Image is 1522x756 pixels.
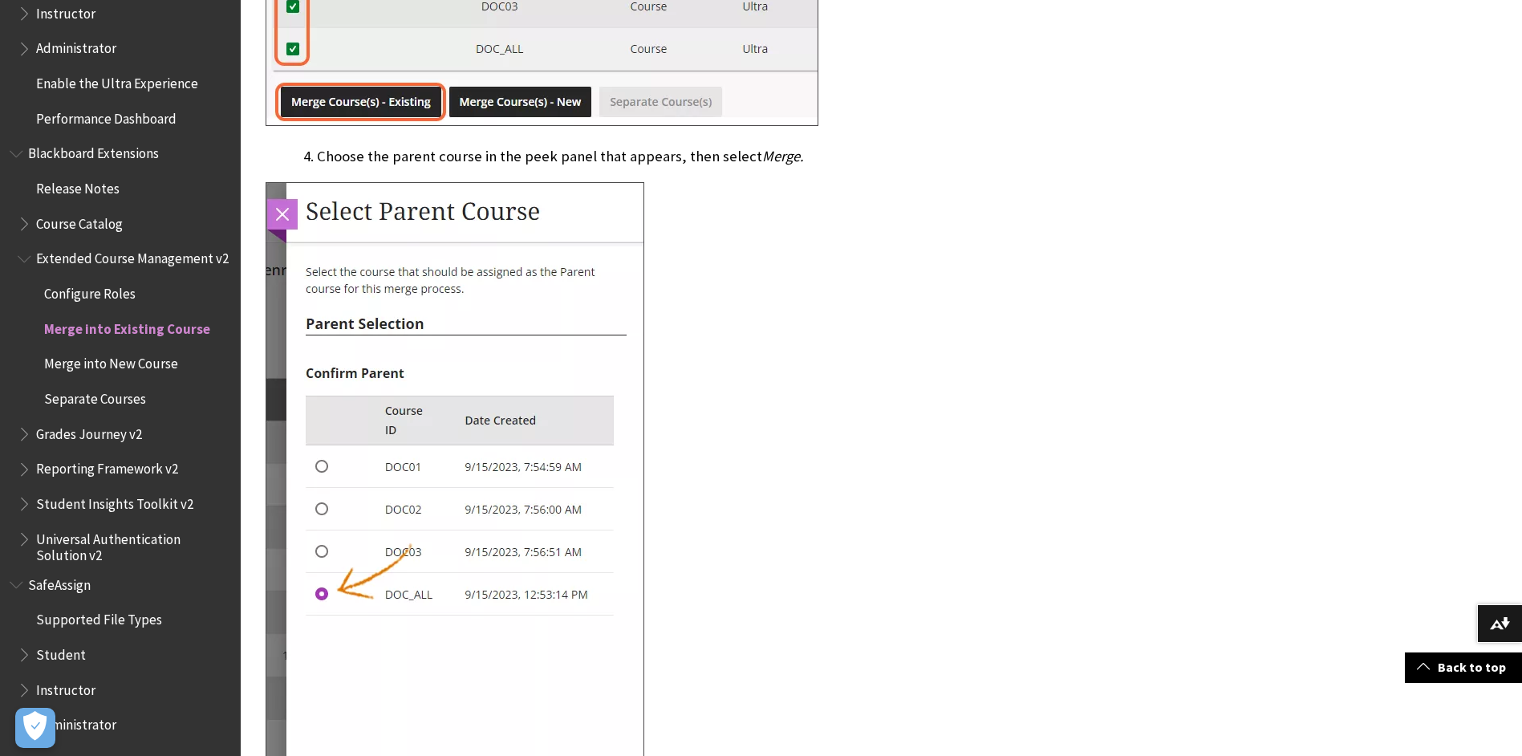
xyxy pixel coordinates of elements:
[36,456,178,478] span: Reporting Framework v2
[36,677,95,698] span: Instructor
[36,641,86,663] span: Student
[10,571,231,738] nav: Book outline for Blackboard SafeAssign
[10,140,231,563] nav: Book outline for Blackboard Extensions
[1405,652,1522,682] a: Back to top
[28,571,91,593] span: SafeAssign
[36,105,177,127] span: Performance Dashboard
[44,315,210,337] span: Merge into Existing Course
[28,140,159,162] span: Blackboard Extensions
[317,145,1260,168] li: Choose the parent course in the peek panel that appears, then select
[44,351,178,372] span: Merge into New Course
[36,526,229,563] span: Universal Authentication Solution v2
[36,490,193,512] span: Student Insights Toolkit v2
[36,70,198,91] span: Enable the Ultra Experience
[36,246,229,267] span: Extended Course Management v2
[36,210,123,232] span: Course Catalog
[36,712,116,734] span: Administrator
[36,175,120,197] span: Release Notes
[36,607,162,628] span: Supported File Types
[762,147,804,165] span: Merge.
[36,35,116,57] span: Administrator
[36,421,142,442] span: Grades Journey v2
[44,385,146,407] span: Separate Courses
[44,280,136,302] span: Configure Roles
[15,708,55,748] button: Open Preferences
